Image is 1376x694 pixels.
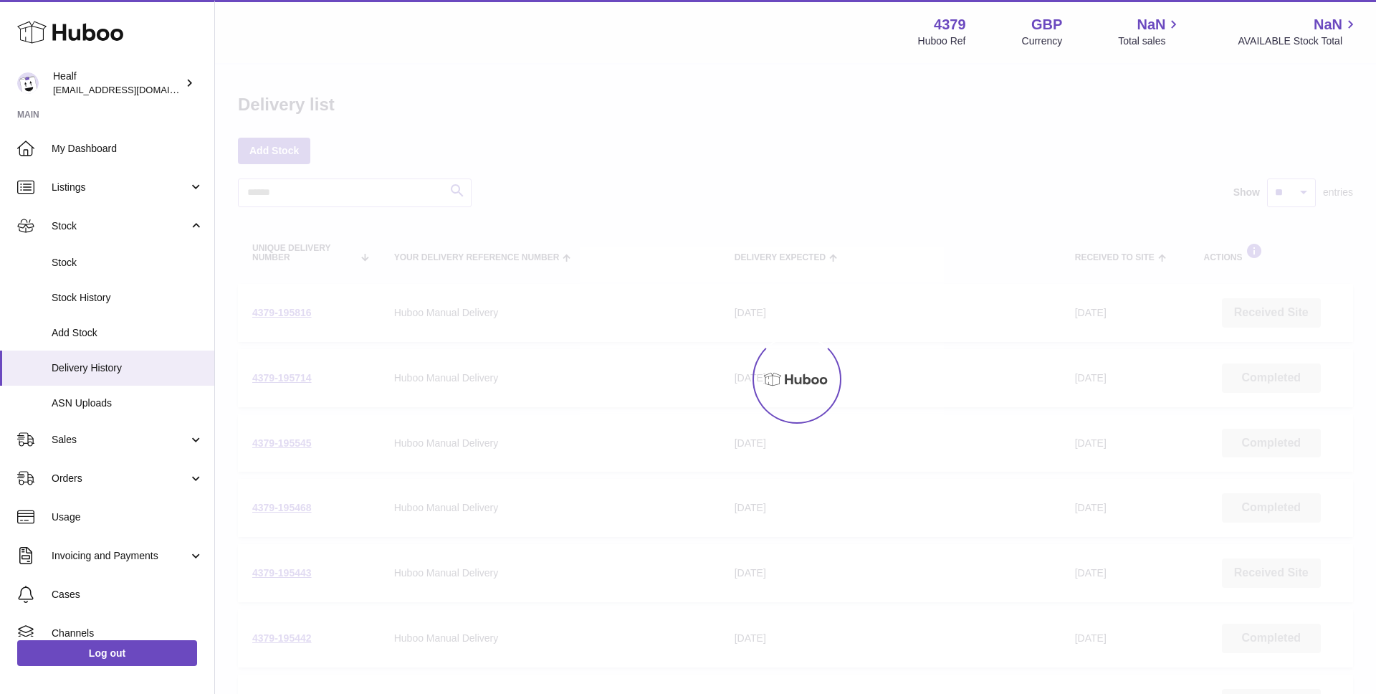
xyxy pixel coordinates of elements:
[52,181,188,194] span: Listings
[1118,15,1182,48] a: NaN Total sales
[918,34,966,48] div: Huboo Ref
[52,291,204,305] span: Stock History
[1022,34,1063,48] div: Currency
[52,627,204,640] span: Channels
[52,256,204,270] span: Stock
[52,219,188,233] span: Stock
[1031,15,1062,34] strong: GBP
[52,588,204,602] span: Cases
[52,472,188,485] span: Orders
[52,326,204,340] span: Add Stock
[53,84,211,95] span: [EMAIL_ADDRESS][DOMAIN_NAME]
[52,433,188,447] span: Sales
[1238,15,1359,48] a: NaN AVAILABLE Stock Total
[1238,34,1359,48] span: AVAILABLE Stock Total
[52,142,204,156] span: My Dashboard
[53,70,182,97] div: Healf
[52,510,204,524] span: Usage
[934,15,966,34] strong: 4379
[1118,34,1182,48] span: Total sales
[52,549,188,563] span: Invoicing and Payments
[17,72,39,94] img: lestat@healf.com
[17,640,197,666] a: Log out
[52,361,204,375] span: Delivery History
[1314,15,1342,34] span: NaN
[52,396,204,410] span: ASN Uploads
[1137,15,1165,34] span: NaN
